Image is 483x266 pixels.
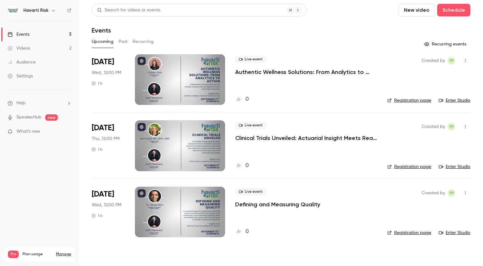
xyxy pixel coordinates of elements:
button: Recurring [133,37,154,47]
span: Wed, 12:00 PM [92,202,121,208]
span: TP [449,57,454,64]
a: 0 [235,227,249,236]
span: Help [16,100,26,106]
div: Videos [8,45,30,51]
div: Nov 12 Wed, 12:00 PM (America/New York) [92,187,125,237]
li: help-dropdown-opener [8,100,71,106]
a: Clinical Trials Unveiled: Actuarial Insight Meets Real-World Evidence [235,134,377,142]
span: Live event [235,122,266,129]
span: Tamre Pinner [448,189,455,197]
span: Tamre Pinner [448,123,455,130]
div: Settings [8,73,33,79]
button: Upcoming [92,37,113,47]
span: Live event [235,188,266,196]
span: Plan usage [22,252,52,257]
div: Oct 9 Thu, 12:00 PM (America/New York) [92,120,125,171]
a: 0 [235,161,249,170]
a: 0 [235,95,249,104]
img: Havarti Risk [8,5,18,15]
div: 1 h [92,213,102,218]
div: 1 h [92,81,102,86]
a: SpeakerHub [16,114,41,121]
span: [DATE] [92,123,114,133]
span: TP [449,189,454,197]
button: New video [399,4,435,16]
h4: 0 [245,161,249,170]
button: Recurring events [421,39,470,49]
span: Created by [422,57,445,64]
a: Authentic Wellness Solutions: From Analytics to Action—A Fireside Chat with Havarti Risk’s [PERSO... [235,68,377,76]
a: Registration page [387,230,431,236]
div: 1 h [92,147,102,152]
h1: Events [92,27,111,34]
span: Created by [422,189,445,197]
a: Enter Studio [439,97,470,104]
button: Past [119,37,128,47]
span: Thu, 12:00 PM [92,136,119,142]
a: Defining and Measuring Quality [235,201,320,208]
span: Created by [422,123,445,130]
button: Schedule [437,4,470,16]
span: What's new [16,128,40,135]
div: Audience [8,59,36,65]
span: Pro [8,251,19,258]
a: Enter Studio [439,230,470,236]
span: [DATE] [92,189,114,199]
span: new [45,114,58,121]
a: Registration page [387,97,431,104]
span: Wed, 12:00 PM [92,70,121,76]
a: Enter Studio [439,164,470,170]
div: Search for videos or events [97,7,160,14]
a: Manage [56,252,71,257]
span: Live event [235,56,266,63]
span: TP [449,123,454,130]
span: [DATE] [92,57,114,67]
span: Tamre Pinner [448,57,455,64]
h4: 0 [245,95,249,104]
iframe: Noticeable Trigger [64,129,71,135]
div: Sep 17 Wed, 12:00 PM (America/New York) [92,54,125,105]
a: Registration page [387,164,431,170]
div: Events [8,31,29,38]
h6: Havarti Risk [23,7,48,14]
h4: 0 [245,227,249,236]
